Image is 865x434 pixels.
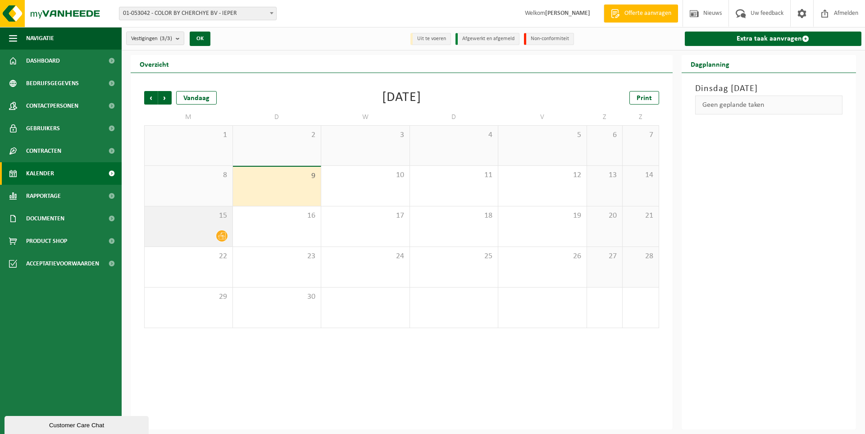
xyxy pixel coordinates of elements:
[149,292,228,302] span: 29
[237,171,317,181] span: 9
[26,50,60,72] span: Dashboard
[592,251,618,261] span: 27
[695,96,843,114] div: Geen geplande taken
[414,251,494,261] span: 25
[144,91,158,105] span: Vorige
[414,130,494,140] span: 4
[503,211,582,221] span: 19
[622,9,674,18] span: Offerte aanvragen
[695,82,843,96] h3: Dinsdag [DATE]
[498,109,587,125] td: V
[26,95,78,117] span: Contactpersonen
[119,7,277,20] span: 01-053042 - COLOR BY CHERCHYE BV - IEPER
[326,130,405,140] span: 3
[685,32,862,46] a: Extra taak aanvragen
[26,230,67,252] span: Product Shop
[26,207,64,230] span: Documenten
[627,251,654,261] span: 28
[545,10,590,17] strong: [PERSON_NAME]
[233,109,322,125] td: D
[592,170,618,180] span: 13
[237,130,317,140] span: 2
[26,185,61,207] span: Rapportage
[627,211,654,221] span: 21
[503,251,582,261] span: 26
[126,32,184,45] button: Vestigingen(3/3)
[158,91,172,105] span: Volgende
[237,211,317,221] span: 16
[326,251,405,261] span: 24
[623,109,659,125] td: Z
[503,130,582,140] span: 5
[131,32,172,46] span: Vestigingen
[26,140,61,162] span: Contracten
[131,55,178,73] h2: Overzicht
[149,211,228,221] span: 15
[321,109,410,125] td: W
[26,27,54,50] span: Navigatie
[160,36,172,41] count: (3/3)
[627,130,654,140] span: 7
[26,117,60,140] span: Gebruikers
[149,251,228,261] span: 22
[119,7,276,20] span: 01-053042 - COLOR BY CHERCHYE BV - IEPER
[627,170,654,180] span: 14
[455,33,519,45] li: Afgewerkt en afgemeld
[5,414,150,434] iframe: chat widget
[414,170,494,180] span: 11
[592,211,618,221] span: 20
[176,91,217,105] div: Vandaag
[414,211,494,221] span: 18
[637,95,652,102] span: Print
[190,32,210,46] button: OK
[629,91,659,105] a: Print
[326,211,405,221] span: 17
[604,5,678,23] a: Offerte aanvragen
[149,170,228,180] span: 8
[149,130,228,140] span: 1
[26,252,99,275] span: Acceptatievoorwaarden
[326,170,405,180] span: 10
[237,292,317,302] span: 30
[682,55,738,73] h2: Dagplanning
[592,130,618,140] span: 6
[382,91,421,105] div: [DATE]
[237,251,317,261] span: 23
[144,109,233,125] td: M
[26,162,54,185] span: Kalender
[524,33,574,45] li: Non-conformiteit
[503,170,582,180] span: 12
[410,109,499,125] td: D
[26,72,79,95] span: Bedrijfsgegevens
[587,109,623,125] td: Z
[410,33,451,45] li: Uit te voeren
